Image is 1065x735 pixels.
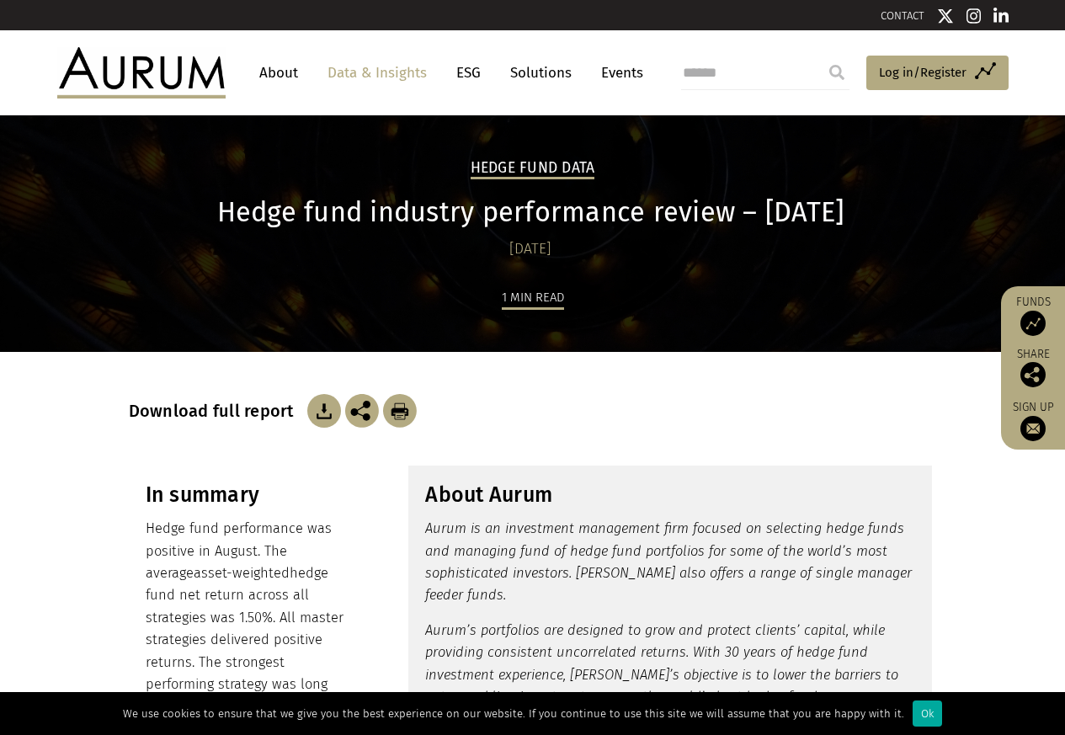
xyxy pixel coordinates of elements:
h2: Hedge Fund Data [471,159,595,179]
a: About [251,57,306,88]
h3: Download full report [129,401,303,421]
div: Ok [913,700,942,727]
div: 1 min read [502,287,564,310]
img: Share this post [1020,362,1046,387]
h3: About Aurum [425,482,915,508]
img: Sign up to our newsletter [1020,416,1046,441]
img: Download Article [307,394,341,428]
h1: Hedge fund industry performance review – [DATE] [129,196,933,229]
h3: In summary [146,482,355,508]
em: Aurum’s portfolios are designed to grow and protect clients’ capital, while providing consistent ... [425,622,898,705]
img: Linkedin icon [993,8,1009,24]
img: Download Article [383,394,417,428]
a: Log in/Register [866,56,1009,91]
img: Twitter icon [937,8,954,24]
img: Aurum [57,47,226,98]
a: CONTACT [881,9,924,22]
img: Share this post [345,394,379,428]
div: Share [1009,349,1057,387]
a: Solutions [502,57,580,88]
div: [DATE] [129,237,933,261]
a: Data & Insights [319,57,435,88]
img: Access Funds [1020,311,1046,336]
span: Log in/Register [879,62,966,83]
a: Events [593,57,643,88]
a: Funds [1009,295,1057,336]
input: Submit [820,56,854,89]
img: Instagram icon [966,8,982,24]
em: Aurum is an investment management firm focused on selecting hedge funds and managing fund of hedg... [425,520,912,603]
a: ESG [448,57,489,88]
a: Sign up [1009,400,1057,441]
span: asset-weighted [194,565,290,581]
